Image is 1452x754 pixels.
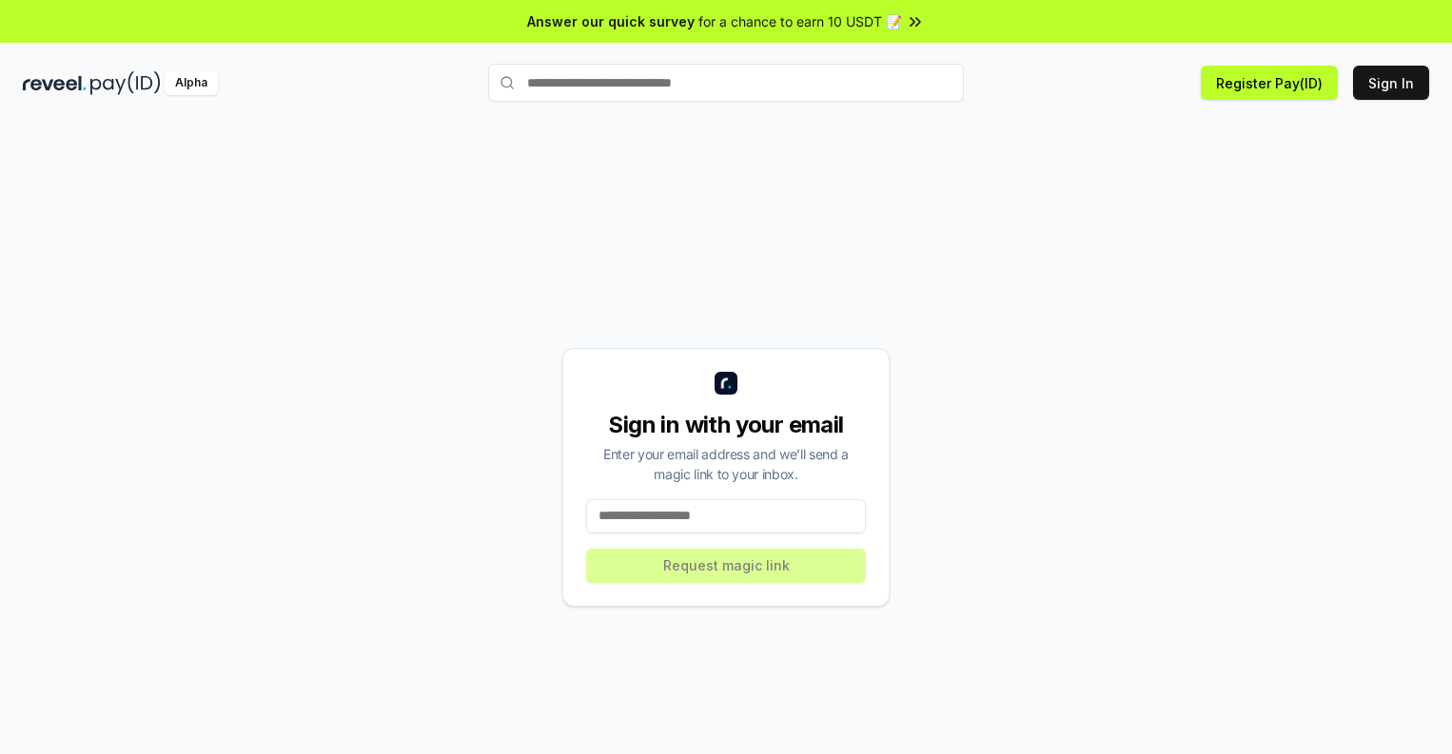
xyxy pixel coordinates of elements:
button: Register Pay(ID) [1201,66,1338,100]
img: logo_small [715,372,737,395]
div: Sign in with your email [586,410,866,440]
img: pay_id [90,71,161,95]
div: Alpha [165,71,218,95]
img: reveel_dark [23,71,87,95]
span: for a chance to earn 10 USDT 📝 [698,11,902,31]
span: Answer our quick survey [527,11,695,31]
div: Enter your email address and we’ll send a magic link to your inbox. [586,444,866,484]
button: Sign In [1353,66,1429,100]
